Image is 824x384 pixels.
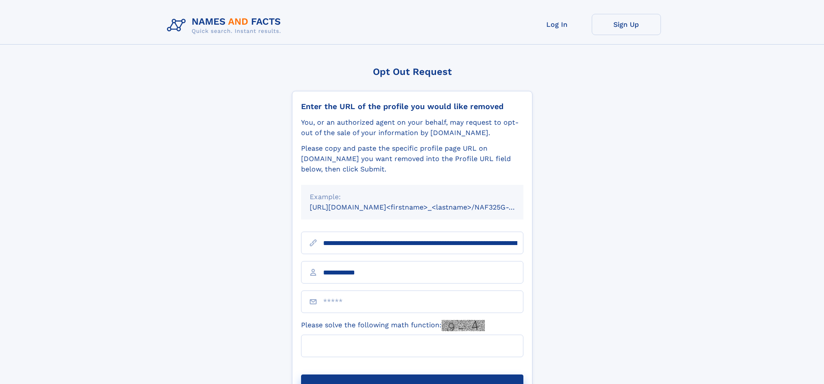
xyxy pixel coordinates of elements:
div: You, or an authorized agent on your behalf, may request to opt-out of the sale of your informatio... [301,117,523,138]
small: [URL][DOMAIN_NAME]<firstname>_<lastname>/NAF325G-xxxxxxxx [310,203,540,211]
label: Please solve the following math function: [301,320,485,331]
a: Log In [523,14,592,35]
div: Opt Out Request [292,66,532,77]
div: Enter the URL of the profile you would like removed [301,102,523,111]
a: Sign Up [592,14,661,35]
div: Example: [310,192,515,202]
div: Please copy and paste the specific profile page URL on [DOMAIN_NAME] you want removed into the Pr... [301,143,523,174]
img: Logo Names and Facts [164,14,288,37]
